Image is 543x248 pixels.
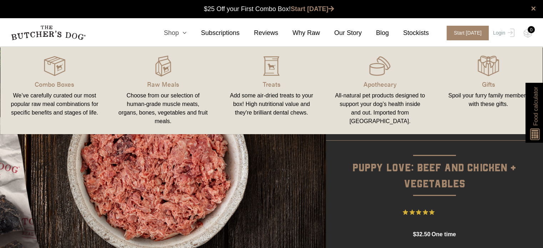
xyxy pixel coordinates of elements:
a: close [531,4,536,13]
button: Rated 5 out of 5 stars from 13 reviews. Jump to reviews. [403,207,466,218]
span: 32.50 [416,231,430,237]
a: Start [DATE] [291,5,334,12]
p: Combo Boxes [9,79,100,89]
a: Blog [362,28,389,38]
a: Combo Boxes We’ve carefully curated our most popular raw meal combinations for specific benefits ... [0,54,109,127]
a: Apothecary All-natural pet products designed to support your dog’s health inside and out. Importe... [326,54,434,127]
div: We’ve carefully curated our most popular raw meal combinations for specific benefits and stages o... [9,91,100,117]
a: Stockists [389,28,429,38]
div: 0 [528,26,535,33]
span: $ [413,231,416,237]
p: Treats [226,79,317,89]
div: All-natural pet products designed to support your dog’s health inside and out. Imported from [GEO... [334,91,426,126]
a: Gifts Spoil your furry family members with these gifts. [434,54,543,127]
p: Puppy Love: Beef and Chicken + Vegetables [326,141,543,193]
span: 13 Reviews [437,207,466,218]
span: Food calculator [531,87,540,126]
a: Our Story [320,28,362,38]
img: TBD_Cart-Empty.png [523,29,532,38]
a: Start [DATE] [439,26,491,40]
div: Spoil your furry family members with these gifts. [443,91,534,108]
p: Gifts [443,79,534,89]
a: Treats Add some air-dried treats to your box! High nutritional value and they're brilliant dental... [217,54,326,127]
p: Apothecary [334,79,426,89]
a: Raw Meals Choose from our selection of human-grade muscle meats, organs, bones, vegetables and fr... [109,54,217,127]
a: Reviews [240,28,278,38]
a: Login [491,26,514,40]
p: Raw Meals [117,79,209,89]
a: Subscriptions [187,28,240,38]
span: one time [432,231,456,237]
a: Why Raw [278,28,320,38]
a: Shop [150,28,187,38]
span: Start [DATE] [447,26,489,40]
div: Choose from our selection of human-grade muscle meats, organs, bones, vegetables and fruit meals. [117,91,209,126]
div: Add some air-dried treats to your box! High nutritional value and they're brilliant dental chews. [226,91,317,117]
